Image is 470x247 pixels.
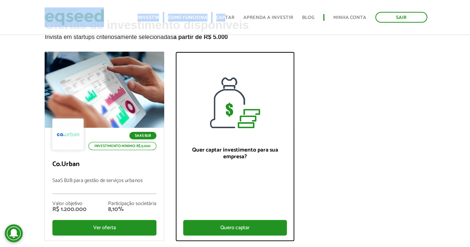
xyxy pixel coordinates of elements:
p: Investimento mínimo: R$ 5.000 [88,142,156,150]
a: Blog [302,15,314,20]
a: Sair [375,12,427,23]
p: Invista em startups criteriosamente selecionadas [45,32,425,40]
div: 8,10% [108,207,156,212]
a: Aprenda a investir [243,15,293,20]
p: SaaS B2B para gestão de serviços urbanos [52,178,156,194]
a: Quer captar investimento para sua empresa? Quero captar [175,52,295,241]
a: SaaS B2B Investimento mínimo: R$ 5.000 Co.Urban SaaS B2B para gestão de serviços urbanos Valor ob... [45,52,164,241]
div: Valor objetivo [52,201,87,207]
img: EqSeed [45,7,104,27]
a: Investir [137,15,159,20]
div: R$ 1.200.000 [52,207,87,212]
strong: a partir de R$ 5.000 [173,34,228,40]
a: Como funciona [168,15,207,20]
a: Captar [216,15,234,20]
div: Participação societária [108,201,156,207]
h2: Ofertas de investimento disponíveis [45,19,425,52]
a: Minha conta [333,15,366,20]
p: SaaS B2B [129,132,156,139]
div: Quero captar [183,220,287,235]
p: Quer captar investimento para sua empresa? [183,147,287,160]
div: Ver oferta [52,220,156,235]
p: Co.Urban [52,160,156,169]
